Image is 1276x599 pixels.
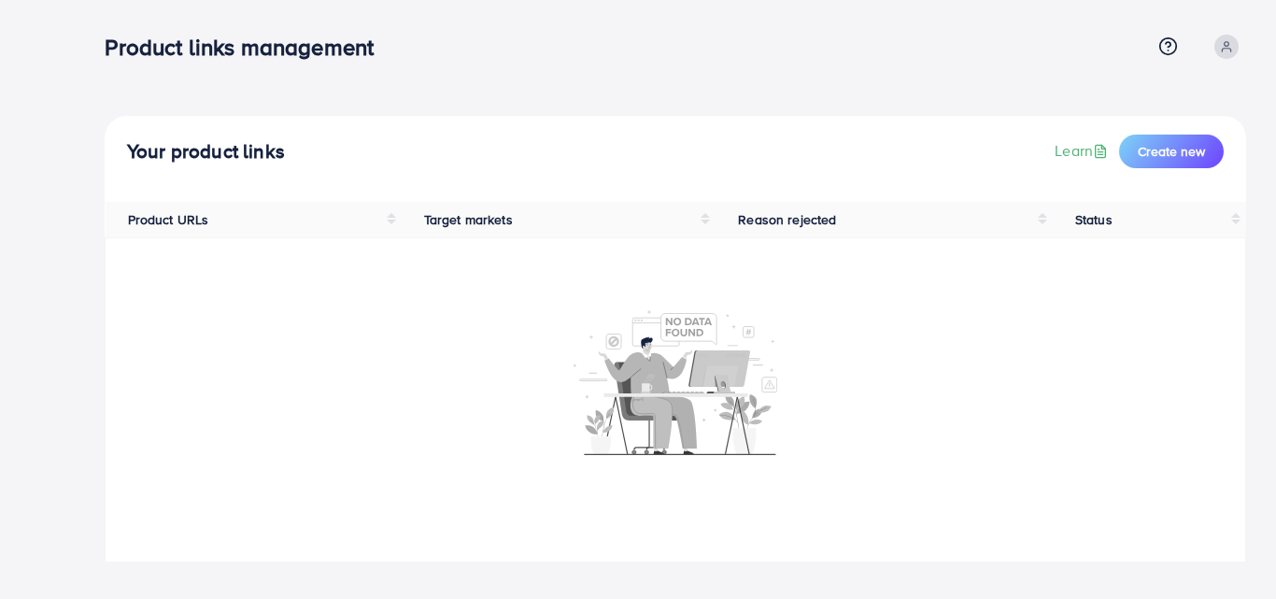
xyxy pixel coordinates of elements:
[1055,140,1112,162] a: Learn
[105,34,389,61] h3: Product links management
[424,210,513,229] span: Target markets
[1075,210,1113,229] span: Status
[128,210,209,229] span: Product URLs
[1119,135,1224,168] button: Create new
[574,308,777,455] img: No account
[127,140,285,164] h4: Your product links
[738,210,836,229] span: Reason rejected
[1138,142,1205,161] span: Create new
